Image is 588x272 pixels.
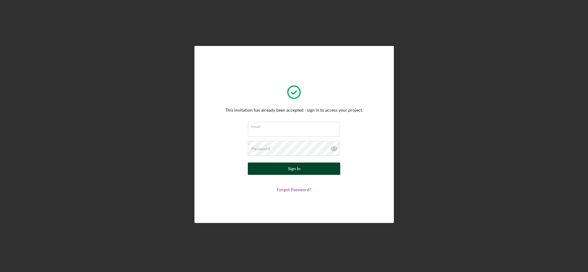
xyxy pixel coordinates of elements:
[248,163,340,175] button: Sign In
[225,108,363,113] div: This invitation has already been accepted - sign in to access your project.
[251,146,270,151] label: Password
[251,122,340,129] label: Email
[288,163,300,175] div: Sign In
[277,187,311,192] a: Forgot Password?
